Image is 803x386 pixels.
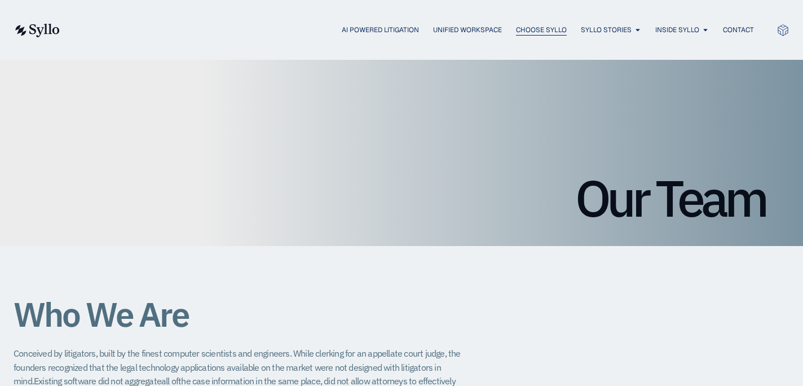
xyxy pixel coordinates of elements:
[14,24,60,37] img: syllo
[516,25,567,35] a: Choose Syllo
[14,296,465,333] h1: Who We Are
[581,25,632,35] a: Syllo Stories
[433,25,502,35] a: Unified Workspace
[723,25,754,35] a: Contact
[342,25,419,35] a: AI Powered Litigation
[38,173,765,223] h1: Our Team
[82,25,754,36] nav: Menu
[655,25,699,35] a: Inside Syllo
[82,25,754,36] div: Menu Toggle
